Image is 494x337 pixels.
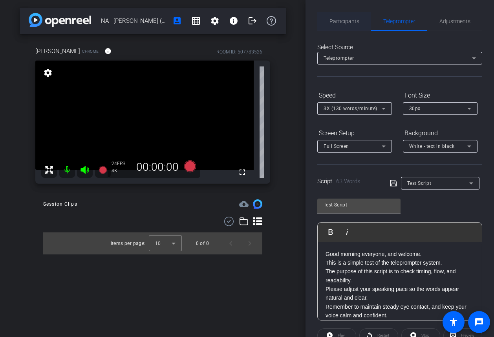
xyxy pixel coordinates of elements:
[43,200,77,208] div: Session Clips
[196,239,209,247] div: 0 of 0
[324,144,349,149] span: Full Screen
[340,224,355,240] button: Italic (⌘I)
[253,199,262,209] img: Session clips
[248,16,257,26] mat-icon: logout
[317,177,379,186] div: Script
[324,55,354,61] span: Teleprompter
[239,199,249,209] span: Destinations for your clips
[172,16,182,26] mat-icon: account_box
[439,18,470,24] span: Adjustments
[317,127,392,140] div: Screen Setup
[112,168,131,174] div: 4K
[449,317,458,327] mat-icon: accessibility
[239,199,249,209] mat-icon: cloud_upload
[29,13,91,27] img: app-logo
[324,200,394,210] input: Title
[191,16,201,26] mat-icon: grid_on
[35,47,80,55] span: [PERSON_NAME]
[409,106,421,111] span: 30px
[221,234,240,253] button: Previous page
[336,178,360,185] span: 63 Words
[216,48,262,55] div: ROOM ID: 507783526
[240,234,259,253] button: Next page
[111,239,146,247] div: Items per page:
[407,180,432,186] span: Test Script
[323,224,338,240] button: Bold (⌘B)
[238,168,247,177] mat-icon: fullscreen
[101,13,168,29] span: NA - [PERSON_NAME] (Tech Check)
[409,144,455,149] span: White - text in black
[117,161,125,166] span: FPS
[112,160,131,167] div: 24
[403,127,478,140] div: Background
[104,48,112,55] mat-icon: info
[317,43,482,52] div: Select Source
[210,16,220,26] mat-icon: settings
[329,18,359,24] span: Participants
[82,48,99,54] span: Chrome
[474,317,484,327] mat-icon: message
[42,68,53,77] mat-icon: settings
[131,160,184,174] div: 00:00:00
[317,89,392,102] div: Speed
[324,106,377,111] span: 3X (130 words/minute)
[403,89,478,102] div: Font Size
[229,16,238,26] mat-icon: info
[383,18,415,24] span: Teleprompter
